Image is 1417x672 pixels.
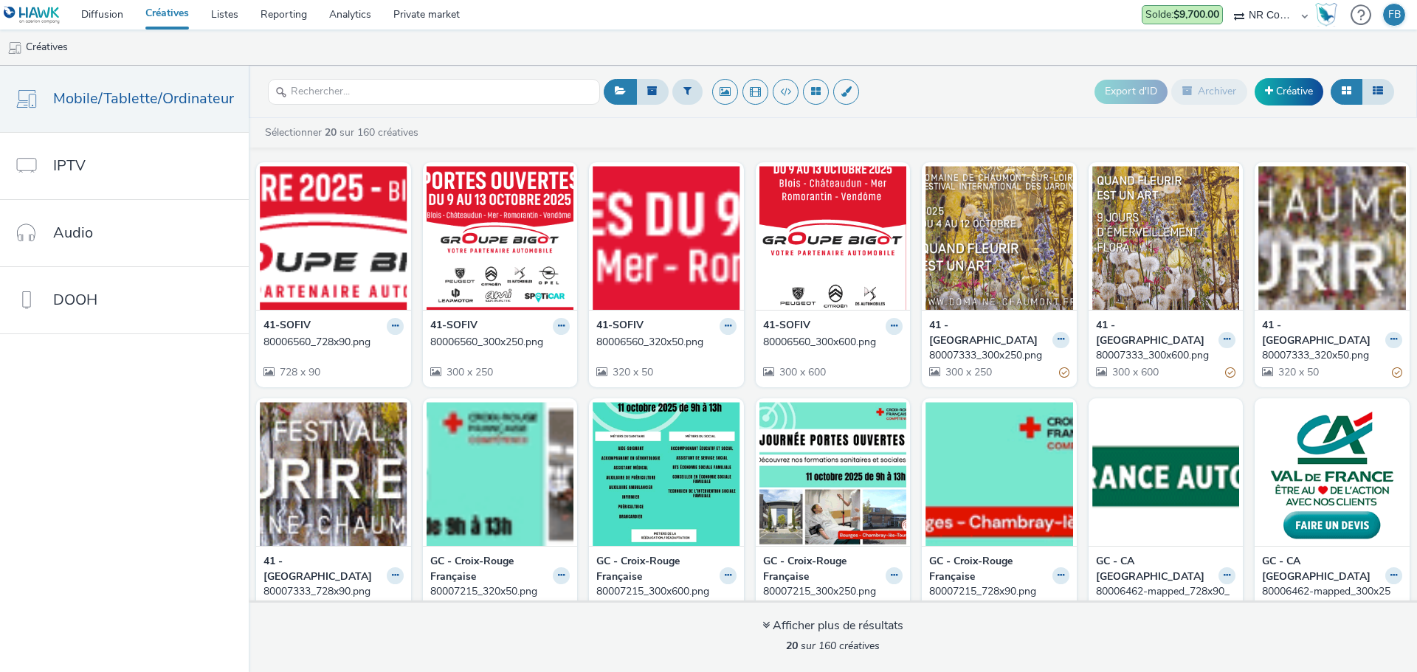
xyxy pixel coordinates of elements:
img: 80007333_728x90.png visual [260,402,407,546]
img: 80007215_728x90.png visual [925,402,1073,546]
img: 80007215_300x250.png visual [759,402,907,546]
div: 80007333_728x90.png [263,584,398,599]
div: 80006462-mapped_728x90_Desktop2.gif [1096,584,1230,614]
a: 80006462-mapped_728x90_Desktop2.gif [1096,584,1236,614]
strong: 20 [786,639,798,653]
a: 80006462-mapped_300x250_Desktop.gif [1262,584,1402,614]
strong: 41 - [GEOGRAPHIC_DATA] [929,318,1049,348]
a: Sélectionner sur 160 créatives [263,125,424,139]
img: 80006560_300x600.png visual [759,166,907,310]
a: 80007215_300x250.png [763,584,903,599]
div: 80007333_300x600.png [1096,348,1230,363]
strong: GC - Croix-Rouge Française [430,554,550,584]
button: Export d'ID [1094,80,1168,103]
img: 80007333_300x600.png visual [1092,166,1240,310]
img: 80006462-mapped_728x90_Desktop2.gif visual [1092,402,1240,546]
img: 80006462-mapped_300x250_Desktop.gif visual [1258,402,1406,546]
span: 300 x 600 [1111,365,1159,379]
div: 80006560_728x90.png [263,335,398,350]
div: 80007215_728x90.png [929,584,1063,599]
div: Partiellement valide [1392,364,1402,380]
div: 80006560_320x50.png [596,335,731,350]
a: 80007333_320x50.png [1262,348,1402,363]
span: Mobile/Tablette/Ordinateur [53,88,234,109]
span: sur 160 créatives [786,639,880,653]
span: 300 x 600 [778,365,826,379]
strong: 41-SOFIV [763,318,810,335]
strong: GC - Croix-Rouge Française [596,554,716,584]
div: 80007215_320x50.png [430,584,565,599]
img: 80006560_728x90.png visual [260,166,407,310]
img: 80007333_320x50.png visual [1258,166,1406,310]
img: 80006560_300x250.png visual [427,166,574,310]
span: 320 x 50 [611,365,653,379]
div: 80007333_300x250.png [929,348,1063,363]
div: 80006462-mapped_300x250_Desktop.gif [1262,584,1396,614]
img: undefined Logo [4,6,61,24]
img: mobile [7,41,22,55]
span: DOOH [53,289,97,311]
div: Les dépenses d'aujourd'hui ne sont pas encore prises en compte dans le solde [1142,5,1223,24]
span: Solde : [1145,7,1219,21]
div: Partiellement valide [1225,364,1235,380]
strong: GC - Croix-Rouge Française [763,554,883,584]
div: Partiellement valide [1059,364,1069,380]
a: 80007215_300x600.png [596,584,737,599]
div: 80006560_300x250.png [430,335,565,350]
strong: 41 - [GEOGRAPHIC_DATA] [1262,318,1382,348]
a: 80007333_728x90.png [263,584,404,599]
span: 728 x 90 [278,365,320,379]
a: 80007215_728x90.png [929,584,1069,599]
strong: GC - Croix-Rouge Française [929,554,1049,584]
div: 80007215_300x600.png [596,584,731,599]
button: Archiver [1171,79,1247,104]
a: 80007333_300x250.png [929,348,1069,363]
div: FB [1388,4,1401,26]
a: 80006560_320x50.png [596,335,737,350]
a: 80006560_728x90.png [263,335,404,350]
div: 80006560_300x600.png [763,335,897,350]
span: Audio [53,222,93,243]
span: 320 x 50 [1277,365,1319,379]
strong: 41-SOFIV [263,318,311,335]
img: 80006560_320x50.png visual [593,166,740,310]
a: 80007333_300x600.png [1096,348,1236,363]
span: 300 x 250 [445,365,493,379]
strong: GC - CA [GEOGRAPHIC_DATA] [1096,554,1216,584]
button: Liste [1362,79,1394,104]
a: Créative [1255,78,1323,105]
strong: 41 - [GEOGRAPHIC_DATA] [263,554,383,584]
strong: 41 - [GEOGRAPHIC_DATA] [1096,318,1216,348]
span: IPTV [53,155,86,176]
img: 80007333_300x250.png visual [925,166,1073,310]
img: Hawk Academy [1315,3,1337,27]
strong: 41-SOFIV [596,318,644,335]
strong: 41-SOFIV [430,318,477,335]
div: 80007333_320x50.png [1262,348,1396,363]
div: Afficher plus de résultats [762,617,903,634]
strong: $9,700.00 [1173,7,1219,21]
strong: 20 [325,125,337,139]
strong: GC - CA [GEOGRAPHIC_DATA] [1262,554,1382,584]
span: 300 x 250 [944,365,992,379]
div: 80007215_300x250.png [763,584,897,599]
a: 80007215_320x50.png [430,584,570,599]
button: Grille [1331,79,1362,104]
img: 80007215_300x600.png visual [593,402,740,546]
a: Hawk Academy [1315,3,1343,27]
img: 80007215_320x50.png visual [427,402,574,546]
a: 80006560_300x600.png [763,335,903,350]
input: Rechercher... [268,79,600,105]
a: 80006560_300x250.png [430,335,570,350]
